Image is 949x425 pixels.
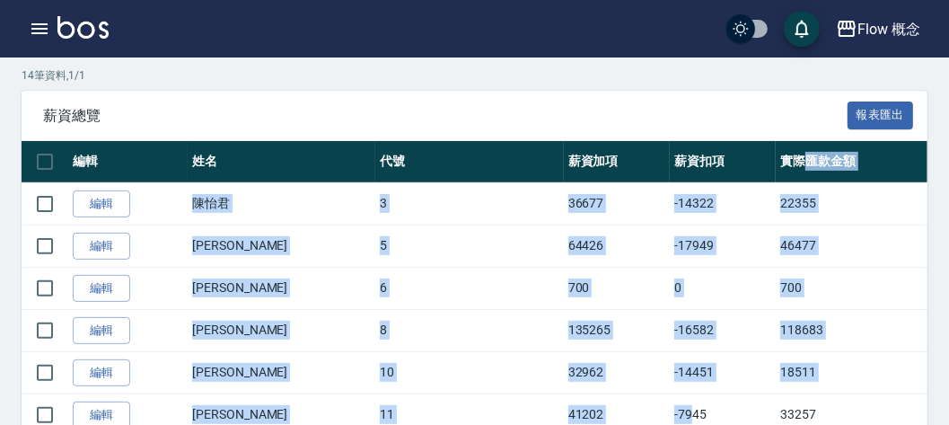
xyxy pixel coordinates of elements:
th: 薪資扣項 [670,141,776,183]
td: 6 [375,267,563,309]
a: 編輯 [73,233,130,261]
td: 64426 [564,225,670,267]
th: 代號 [375,141,563,183]
a: 編輯 [73,317,130,345]
td: 700 [776,267,927,309]
td: 118683 [776,309,927,351]
td: 135265 [564,309,670,351]
td: 18511 [776,351,927,394]
td: 3 [375,182,563,225]
a: 報表匯出 [848,106,914,123]
a: 編輯 [73,190,130,218]
td: 5 [375,225,563,267]
div: Flow 概念 [857,18,920,40]
td: 22355 [776,182,927,225]
td: 700 [564,267,670,309]
td: [PERSON_NAME] [188,267,375,309]
p: 14 筆資料, 1 / 1 [22,67,927,84]
td: 0 [670,267,776,309]
td: 陳怡君 [188,182,375,225]
td: 8 [375,309,563,351]
td: [PERSON_NAME] [188,351,375,394]
a: 編輯 [73,359,130,387]
td: 32962 [564,351,670,394]
td: [PERSON_NAME] [188,225,375,267]
span: 薪資總覽 [43,107,848,125]
td: 10 [375,351,563,394]
img: Logo [57,16,109,39]
td: 46477 [776,225,927,267]
td: [PERSON_NAME] [188,309,375,351]
a: 編輯 [73,275,130,303]
td: -16582 [670,309,776,351]
th: 薪資加項 [564,141,670,183]
button: Flow 概念 [829,11,927,48]
td: -17949 [670,225,776,267]
th: 編輯 [68,141,188,183]
button: 報表匯出 [848,102,914,129]
td: -14451 [670,351,776,394]
th: 姓名 [188,141,375,183]
td: 36677 [564,182,670,225]
td: -14322 [670,182,776,225]
button: save [784,11,820,47]
th: 實際匯款金額 [776,141,927,183]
